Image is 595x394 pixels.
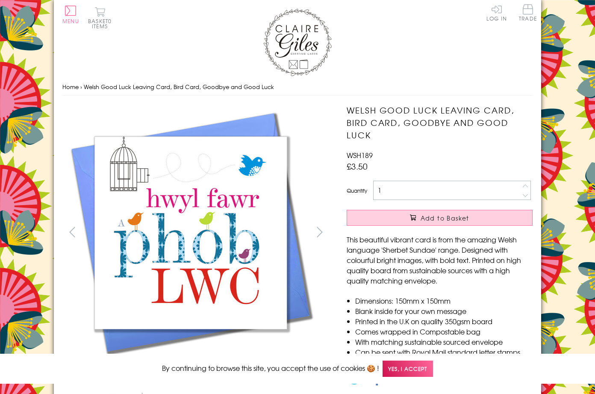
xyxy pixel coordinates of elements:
span: 0 items [92,17,112,30]
span: Yes, I accept [383,361,433,377]
img: Claire Giles Greetings Cards [263,9,332,76]
li: Blank inside for your own message [355,306,533,316]
li: Dimensions: 150mm x 150mm [355,295,533,306]
button: Add to Basket [347,210,533,226]
span: › [80,83,82,91]
span: Menu [62,17,79,25]
button: next [310,222,330,242]
a: Trade [519,4,537,23]
li: With matching sustainable sourced envelope [355,337,533,347]
button: Basket0 items [88,7,112,29]
a: Home [62,83,79,91]
span: £3.50 [347,160,368,172]
h1: Welsh Good Luck Leaving Card, Bird Card, Goodbye and Good Luck [347,104,533,141]
span: Add to Basket [421,214,469,222]
label: Quantity [347,187,367,194]
li: Printed in the U.K on quality 350gsm board [355,316,533,326]
button: Menu [62,6,79,24]
span: Trade [519,4,537,21]
button: prev [62,222,82,242]
li: Can be sent with Royal Mail standard letter stamps [355,347,533,357]
span: WSH189 [347,150,373,160]
li: Comes wrapped in Compostable bag [355,326,533,337]
a: Log In [486,4,507,21]
span: Welsh Good Luck Leaving Card, Bird Card, Goodbye and Good Luck [84,83,274,91]
img: Welsh Good Luck Leaving Card, Bird Card, Goodbye and Good Luck [62,104,319,361]
nav: breadcrumbs [62,78,533,96]
p: This beautiful vibrant card is from the amazing Welsh language 'Sherbet Sundae' range. Designed w... [347,234,533,286]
